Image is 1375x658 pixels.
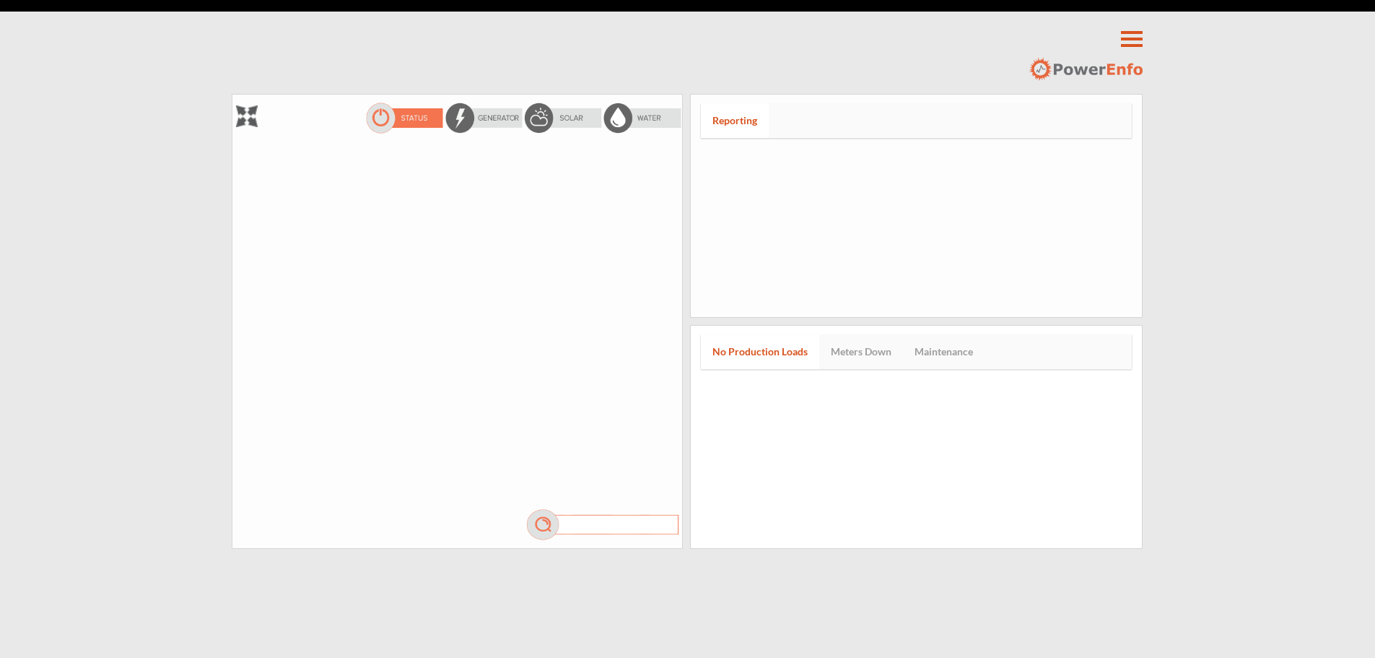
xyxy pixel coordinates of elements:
a: Meters Down [819,334,903,369]
img: energyOff.png [444,102,523,134]
img: statusOn.png [365,102,444,134]
a: Maintenance [903,334,985,369]
img: solarOff.png [523,102,603,134]
img: waterOff.png [603,102,682,134]
a: No Production Loads [701,334,819,369]
img: zoom.png [236,105,258,127]
img: mag.png [525,508,682,541]
img: logo [1029,57,1142,82]
a: Reporting [701,103,769,138]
